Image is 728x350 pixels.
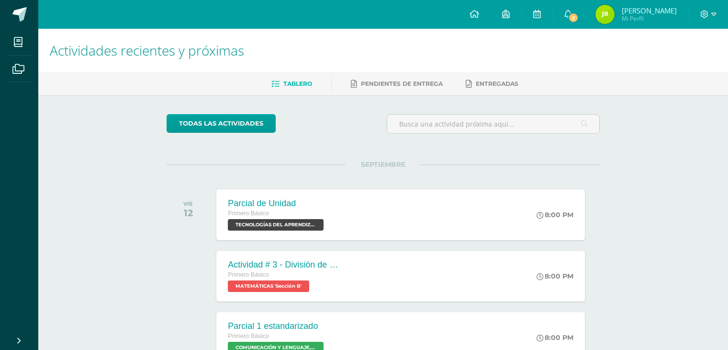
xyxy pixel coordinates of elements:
span: Actividades recientes y próximas [50,41,244,59]
div: 8:00 PM [537,210,573,219]
div: Actividad # 3 - División de Fracciones [228,260,343,270]
span: [PERSON_NAME] [622,6,677,15]
a: Pendientes de entrega [351,76,443,92]
div: 8:00 PM [537,272,573,280]
img: 25d0b0fa1284bbfe038cc46abd3d60c2.png [595,5,615,24]
span: Entregadas [476,80,518,87]
span: Primero Básico [228,210,269,217]
div: Parcial de Unidad [228,198,326,209]
a: todas las Actividades [167,114,276,133]
span: 2 [568,12,579,23]
div: 8:00 PM [537,333,573,342]
a: Tablero [271,76,312,92]
div: VIE [183,200,193,207]
div: Parcial 1 estandarizado [228,321,326,331]
span: SEPTIEMBRE [346,160,421,169]
span: Tablero [283,80,312,87]
span: TECNOLOGÍAS DEL APRENDIZAJE Y LA COMUNICACIÓN 'Sección B' [228,219,324,231]
input: Busca una actividad próxima aquí... [387,115,599,133]
span: MATEMÁTICAS 'Sección B' [228,280,309,292]
span: Primero Básico [228,271,269,278]
div: 12 [183,207,193,219]
a: Entregadas [466,76,518,92]
span: Primero Básico [228,333,269,339]
span: Mi Perfil [622,14,677,23]
span: Pendientes de entrega [361,80,443,87]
